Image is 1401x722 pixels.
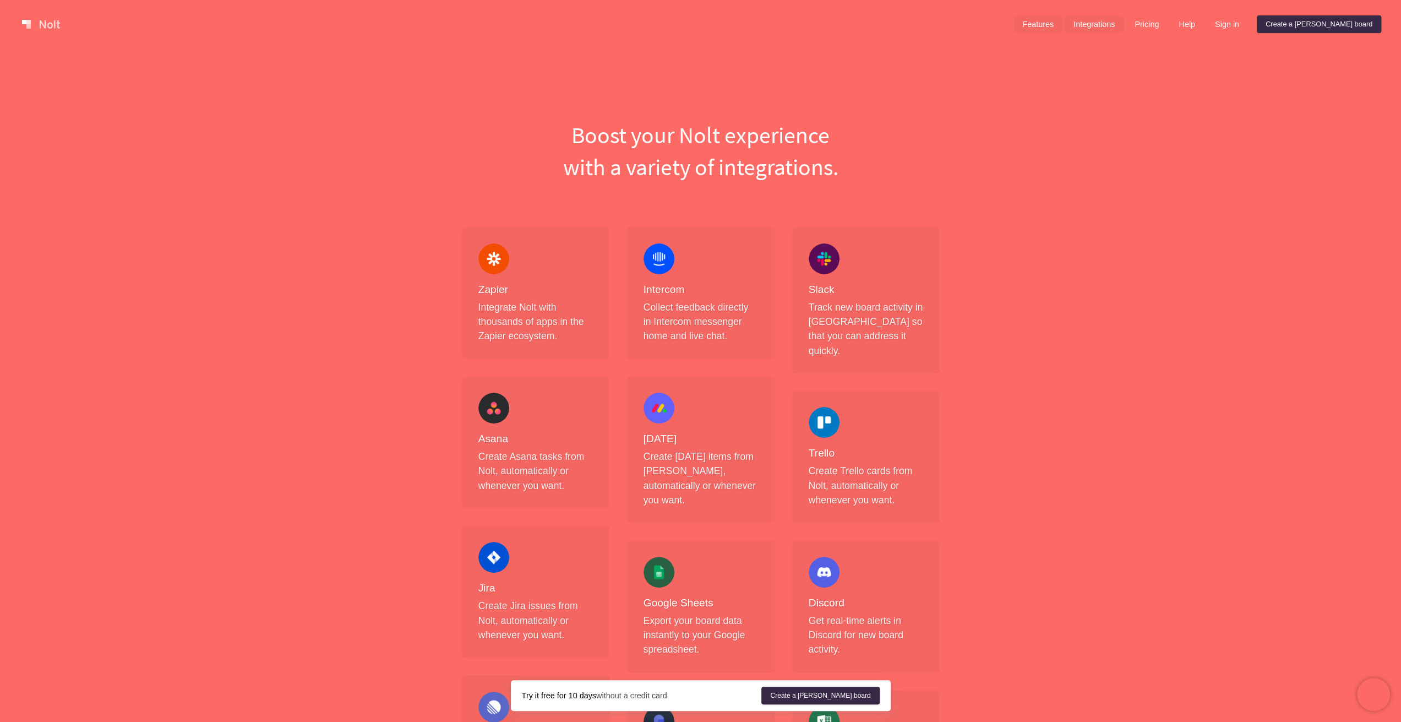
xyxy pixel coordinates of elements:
p: Get real-time alerts in Discord for new board activity. [809,614,923,657]
p: Create Jira issues from Nolt, automatically or whenever you want. [478,599,593,642]
p: Create [DATE] items from [PERSON_NAME], automatically or whenever you want. [644,449,758,508]
a: Sign in [1206,15,1248,33]
h4: Jira [478,582,593,595]
h4: Asana [478,432,593,446]
p: Create Asana tasks from Nolt, automatically or whenever you want. [478,449,593,493]
h4: [DATE] [644,432,758,446]
a: Create a [PERSON_NAME] board [1257,15,1381,33]
a: Integrations [1065,15,1124,33]
a: Create a [PERSON_NAME] board [761,687,879,704]
p: Export your board data instantly to your Google spreadsheet. [644,614,758,657]
h1: Boost your Nolt experience with a variety of integrations. [453,119,948,183]
a: Pricing [1126,15,1168,33]
div: without a credit card [522,690,762,701]
h4: Intercom [644,283,758,297]
strong: Try it free for 10 days [522,691,596,700]
a: Features [1013,15,1062,33]
p: Integrate Nolt with thousands of apps in the Zapier ecosystem. [478,300,593,344]
iframe: Chatra live chat [1357,678,1390,711]
p: Create Trello cards from Nolt, automatically or whenever you want. [809,464,923,507]
h4: Google Sheets [644,596,758,610]
p: Collect feedback directly in Intercom messenger home and live chat. [644,300,758,344]
h4: Discord [809,596,923,610]
p: Track new board activity in [GEOGRAPHIC_DATA] so that you can address it quickly. [809,300,923,359]
a: Help [1170,15,1204,33]
h4: Zapier [478,283,593,297]
h4: Trello [809,447,923,460]
h4: Slack [809,283,923,297]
